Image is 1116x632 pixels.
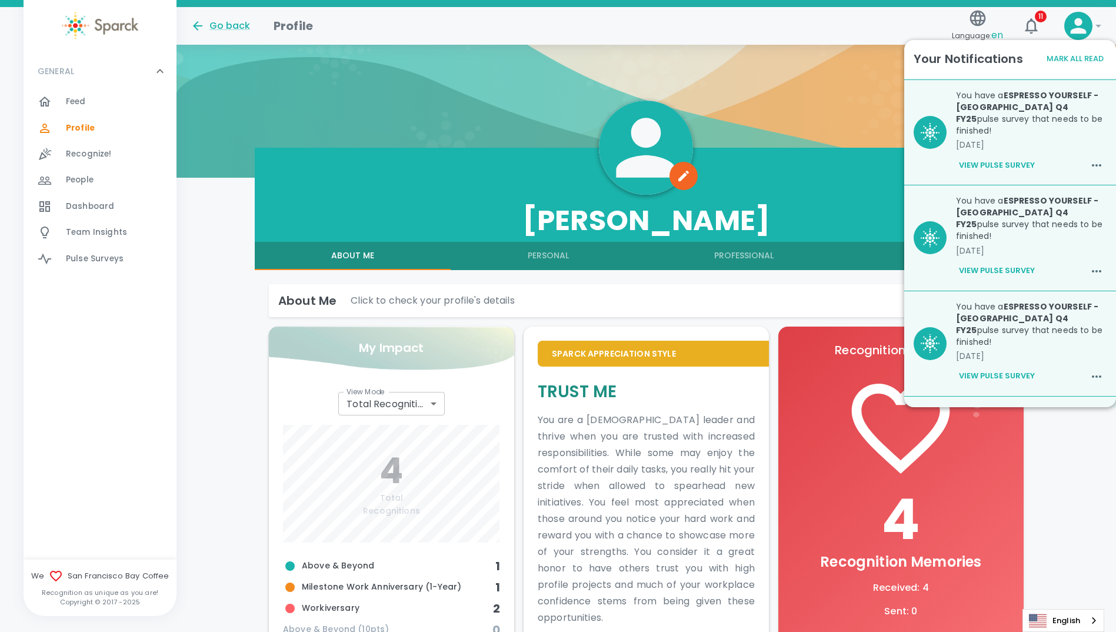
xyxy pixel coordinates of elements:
[1023,610,1104,631] a: English
[24,167,176,193] a: People
[914,49,1023,68] h6: Your Notifications
[947,5,1008,47] button: Language:en
[1022,609,1104,632] aside: Language selected: English
[956,89,1107,137] p: You have a pulse survey that needs to be finished!
[538,381,755,403] h5: Trust Me
[24,89,176,115] a: Feed
[552,348,755,360] p: Sparck Appreciation Style
[538,412,755,626] p: You are a [DEMOGRAPHIC_DATA] leader and thrive when you are trusted with increased responsibiliti...
[956,195,1107,242] p: You have a pulse survey that needs to be finished!
[24,597,176,607] p: Copyright © 2017 - 2025
[956,139,1107,151] p: [DATE]
[495,557,500,576] h6: 1
[952,28,1003,44] span: Language:
[493,599,500,618] h6: 2
[283,580,495,594] span: Milestone Work Anniversary (1-Year)
[66,253,124,265] span: Pulse Surveys
[66,174,94,186] span: People
[24,194,176,219] a: Dashboard
[956,367,1038,387] button: View Pulse Survey
[842,242,1038,270] button: My Rewards
[24,115,176,141] a: Profile
[66,201,114,212] span: Dashboard
[24,54,176,89] div: GENERAL
[991,28,1003,42] span: en
[283,559,495,573] span: Above & Beyond
[792,341,1010,360] p: Recognition Memories
[24,141,176,167] a: Recognize!
[956,301,1107,348] p: You have a pulse survey that needs to be finished!
[24,219,176,245] a: Team Insights
[274,16,313,35] h1: Profile
[66,227,127,238] span: Team Insights
[956,155,1038,175] button: View Pulse Survey
[956,245,1107,257] p: [DATE]
[359,338,424,357] p: My Impact
[1035,11,1047,22] span: 11
[820,552,981,571] span: Recognition Memories
[66,148,112,160] span: Recognize!
[956,195,1098,230] b: ESPRESSO YOURSELF - [GEOGRAPHIC_DATA] Q4 FY25
[792,487,1010,553] h1: 4
[338,392,444,415] div: Total Recognitions
[255,204,1038,237] h3: [PERSON_NAME]
[921,228,940,247] img: BQaiEiBogYIGKEBX0BIgaIGLCniC+Iy7N1stMIOgAAAABJRU5ErkJggg==
[66,96,86,108] span: Feed
[62,12,138,39] img: Sparck logo
[38,65,74,77] p: GENERAL
[24,588,176,597] p: Recognition as unique as you are!
[956,406,1107,441] p: is now opened!
[930,327,1024,417] img: logo
[792,604,1010,618] p: Sent : 0
[24,12,176,39] a: Sparck logo
[956,89,1098,125] b: ESPRESSO YOURSELF - [GEOGRAPHIC_DATA] Q4 FY25
[269,284,1024,317] div: About MeClick to check your profile's details
[451,242,647,270] button: Personal
[921,334,940,353] img: BQaiEiBogYIGKEBX0BIgaIGLCniC+Iy7N1stMIOgAAAABJRU5ErkJggg==
[956,301,1098,336] b: ESPRESSO YOURSELF - [GEOGRAPHIC_DATA] Q4 FY25
[921,123,940,142] img: BQaiEiBogYIGKEBX0BIgaIGLCniC+Iy7N1stMIOgAAAABJRU5ErkJggg==
[278,291,337,310] h6: About Me
[347,387,385,397] label: View Mode
[1022,609,1104,632] div: Language
[24,569,176,583] span: We San Francisco Bay Coffee
[646,242,842,270] button: Professional
[956,261,1038,281] button: View Pulse Survey
[255,242,1038,270] div: full width tabs
[1044,50,1107,68] button: Mark All Read
[24,246,176,272] a: Pulse Surveys
[283,601,493,616] span: Workiversary
[495,578,500,597] h6: 1
[956,406,1091,430] b: ESPRESSO YOURSELF - [GEOGRAPHIC_DATA] Q4 FY25
[66,122,95,134] span: Profile
[255,242,451,270] button: About Me
[351,294,515,308] p: Click to check your profile's details
[1017,12,1045,40] button: 11
[24,89,176,277] div: GENERAL
[792,581,1010,595] p: Received : 4
[956,350,1107,362] p: [DATE]
[191,19,250,33] button: Go back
